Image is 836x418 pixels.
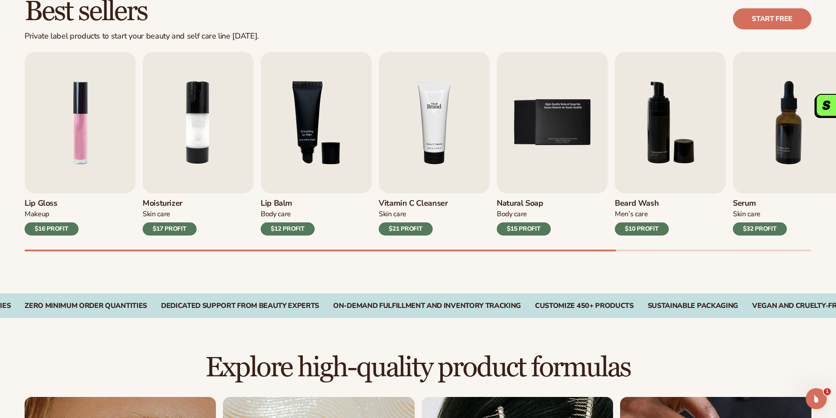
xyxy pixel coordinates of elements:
div: Men’s Care [615,210,669,219]
h3: Natural Soap [497,199,551,208]
div: Dedicated Support From Beauty Experts [161,302,319,310]
a: 4 / 9 [379,52,490,236]
a: 3 / 9 [261,52,372,236]
a: 1 / 9 [25,52,136,236]
div: Private label products to start your beauty and self care line [DATE]. [25,32,259,41]
div: $12 PROFIT [261,222,315,236]
div: $10 PROFIT [615,222,669,236]
div: Body Care [261,210,315,219]
a: 6 / 9 [615,52,726,236]
div: CUSTOMIZE 450+ PRODUCTS [535,302,634,310]
div: $16 PROFIT [25,222,79,236]
div: SUSTAINABLE PACKAGING [648,302,738,310]
h3: Beard Wash [615,199,669,208]
h3: Vitamin C Cleanser [379,199,448,208]
div: Zero Minimum Order QuantitieS [25,302,147,310]
iframe: Intercom live chat [806,388,827,409]
img: Shopify Image 5 [379,52,490,193]
div: Body Care [497,210,551,219]
div: $17 PROFIT [143,222,197,236]
div: On-Demand Fulfillment and Inventory Tracking [333,302,521,310]
div: Skin Care [379,210,448,219]
a: Start free [733,8,811,29]
span: 1 [824,388,831,395]
div: $21 PROFIT [379,222,433,236]
h3: Lip Balm [261,199,315,208]
div: Skin Care [733,210,787,219]
a: 5 / 9 [497,52,608,236]
div: Makeup [25,210,79,219]
h3: Serum [733,199,787,208]
h3: Moisturizer [143,199,197,208]
a: 2 / 9 [143,52,254,236]
h3: Lip Gloss [25,199,79,208]
div: $15 PROFIT [497,222,551,236]
h2: Explore high-quality product formulas [25,353,811,382]
div: $32 PROFIT [733,222,787,236]
div: Skin Care [143,210,197,219]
